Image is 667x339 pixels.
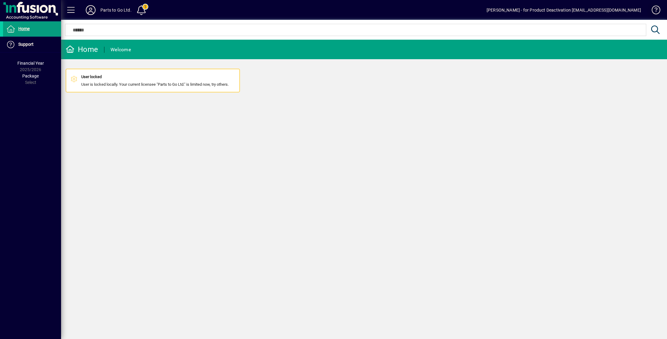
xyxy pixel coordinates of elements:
[81,74,229,87] div: User is locked locally. Your current licensee "Parts to Go Ltd." is limited now, try others.
[18,42,34,47] span: Support
[647,1,659,21] a: Knowledge Base
[3,37,61,52] a: Support
[487,5,641,15] div: [PERSON_NAME] - for Product Deactivation [EMAIL_ADDRESS][DOMAIN_NAME]
[66,45,98,54] div: Home
[100,5,132,15] div: Parts to Go Ltd.
[111,45,131,55] div: Welcome
[81,74,229,80] div: User locked
[81,5,100,16] button: Profile
[22,74,39,78] span: Package
[17,61,44,66] span: Financial Year
[18,26,30,31] span: Home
